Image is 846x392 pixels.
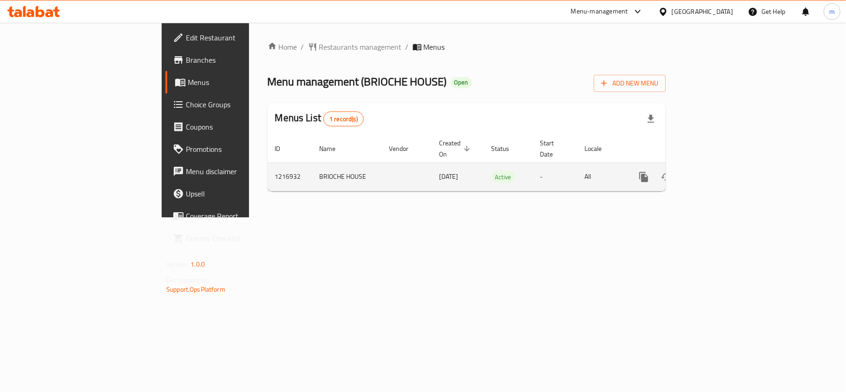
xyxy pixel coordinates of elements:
div: Open [451,77,472,88]
span: Created On [439,137,473,160]
span: Vendor [389,143,421,154]
span: Coupons [186,121,295,132]
span: Upsell [186,188,295,199]
span: Name [320,143,348,154]
span: Add New Menu [601,78,658,89]
td: BRIOCHE HOUSE [312,163,382,191]
span: Start Date [540,137,566,160]
button: Add New Menu [594,75,666,92]
a: Upsell [165,183,303,205]
span: Menus [188,77,295,88]
a: Grocery Checklist [165,227,303,249]
table: enhanced table [268,135,729,191]
span: m [829,7,835,17]
span: Menu management ( BRIOCHE HOUSE ) [268,71,447,92]
td: - [533,163,577,191]
td: All [577,163,625,191]
span: [DATE] [439,170,459,183]
a: Coverage Report [165,205,303,227]
h2: Menus List [275,111,364,126]
nav: breadcrumb [268,41,666,52]
div: Total records count [323,111,364,126]
div: Active [492,171,515,183]
th: Actions [625,135,729,163]
a: Branches [165,49,303,71]
li: / [406,41,409,52]
a: Promotions [165,138,303,160]
span: Locale [585,143,614,154]
span: Version: [166,258,189,270]
a: Menu disclaimer [165,160,303,183]
a: Coupons [165,116,303,138]
a: Support.OpsPlatform [166,283,225,295]
span: Menu disclaimer [186,166,295,177]
span: Choice Groups [186,99,295,110]
a: Menus [165,71,303,93]
div: Export file [640,108,662,130]
span: 1 record(s) [324,115,363,124]
span: Edit Restaurant [186,32,295,43]
span: Open [451,78,472,86]
span: Status [492,143,522,154]
span: Promotions [186,144,295,155]
a: Restaurants management [308,41,402,52]
span: Coverage Report [186,210,295,222]
div: [GEOGRAPHIC_DATA] [672,7,733,17]
span: 1.0.0 [190,258,205,270]
span: Grocery Checklist [186,233,295,244]
span: Active [492,172,515,183]
span: ID [275,143,293,154]
span: Get support on: [166,274,209,286]
span: Menus [424,41,445,52]
span: Restaurants management [319,41,402,52]
span: Branches [186,54,295,65]
div: Menu-management [571,6,628,17]
button: more [633,166,655,188]
a: Edit Restaurant [165,26,303,49]
a: Choice Groups [165,93,303,116]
